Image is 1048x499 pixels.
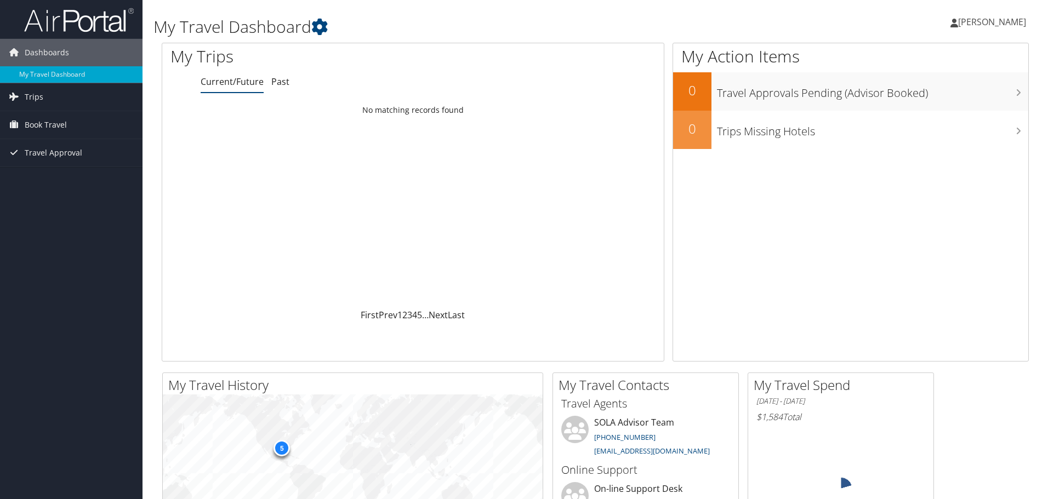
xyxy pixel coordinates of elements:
h3: Online Support [561,462,730,478]
span: Dashboards [25,39,69,66]
a: Last [448,309,465,321]
td: No matching records found [162,100,664,120]
h2: My Travel Spend [754,376,933,394]
h1: My Trips [170,45,447,68]
a: First [361,309,379,321]
a: 4 [412,309,417,321]
div: 5 [274,440,290,456]
a: 1 [397,309,402,321]
h6: [DATE] - [DATE] [756,396,925,406]
h3: Travel Approvals Pending (Advisor Booked) [717,80,1028,101]
span: Travel Approval [25,139,82,167]
a: Past [271,76,289,88]
li: SOLA Advisor Team [556,416,736,461]
a: 2 [402,309,407,321]
a: 3 [407,309,412,321]
h2: My Travel Contacts [559,376,738,394]
a: Next [429,309,448,321]
h6: Total [756,411,925,423]
h3: Travel Agents [561,396,730,411]
h2: My Travel History [168,376,543,394]
img: airportal-logo.png [24,7,134,33]
a: 5 [417,309,422,321]
a: [PERSON_NAME] [950,5,1037,38]
span: $1,584 [756,411,783,423]
h1: My Action Items [673,45,1028,68]
a: Prev [379,309,397,321]
span: … [422,309,429,321]
a: Current/Future [201,76,264,88]
a: [EMAIL_ADDRESS][DOMAIN_NAME] [594,446,710,456]
span: [PERSON_NAME] [958,16,1026,28]
a: [PHONE_NUMBER] [594,432,656,442]
h2: 0 [673,119,711,138]
span: Book Travel [25,111,67,139]
h3: Trips Missing Hotels [717,118,1028,139]
a: 0Travel Approvals Pending (Advisor Booked) [673,72,1028,111]
span: Trips [25,83,43,111]
h1: My Travel Dashboard [153,15,743,38]
a: 0Trips Missing Hotels [673,111,1028,149]
h2: 0 [673,81,711,100]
